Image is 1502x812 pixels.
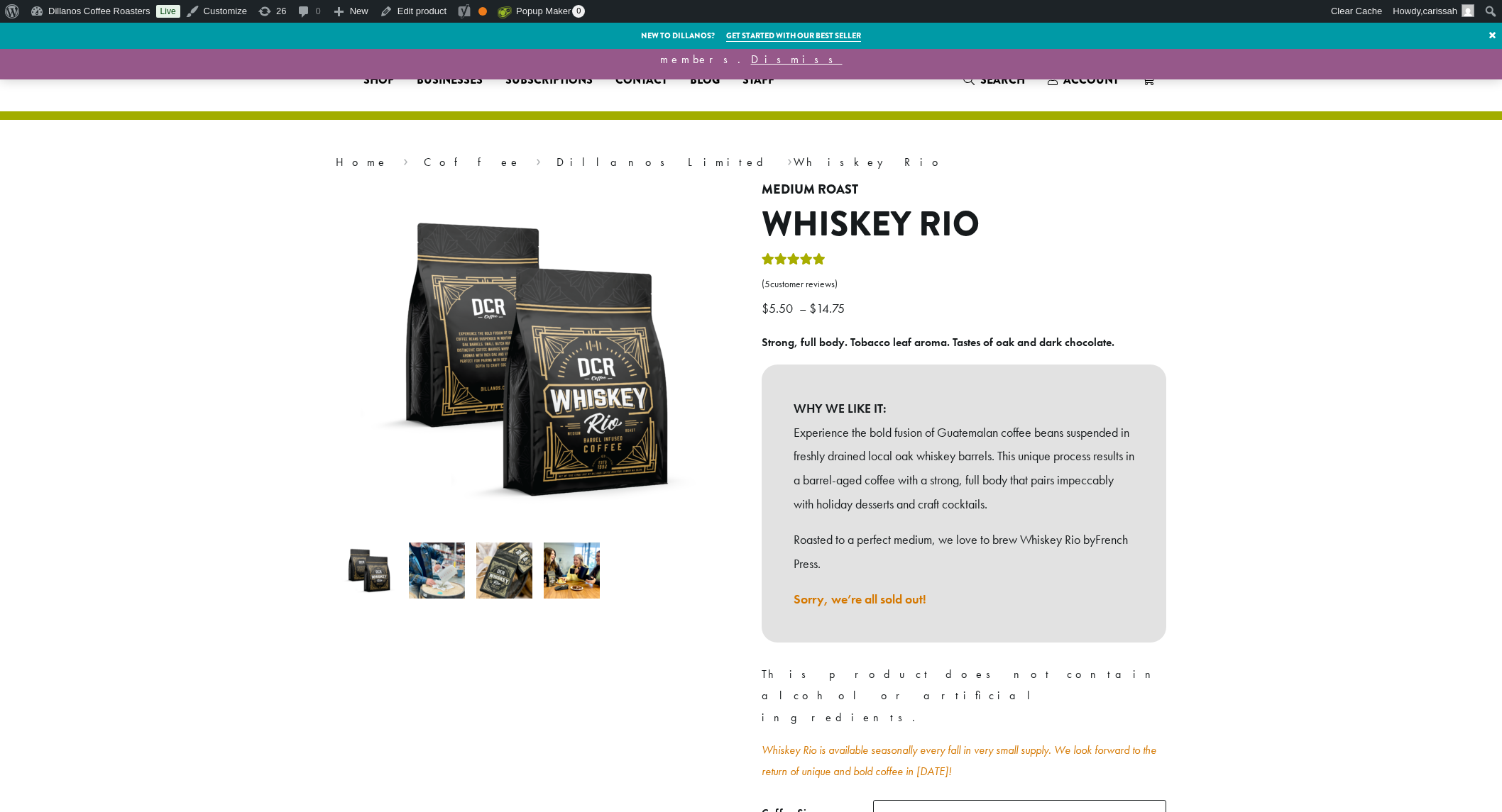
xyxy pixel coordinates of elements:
img: Whiskey Rio - Image 3 [476,543,532,599]
span: Account [1063,72,1119,88]
span: › [787,149,792,171]
p: This product does not contain alcohol or artificial ingredients. [762,664,1166,728]
a: Live [156,5,180,18]
a: Get started with our best seller [726,30,861,42]
span: $ [809,300,816,316]
span: Businesses [417,72,483,89]
img: Whiskey Rio - Image 2 [409,543,465,599]
a: × [1483,23,1502,48]
a: Home [336,155,388,169]
a: Search [952,68,1036,91]
span: 0 [572,5,585,18]
img: Whiskey Rio - Image 4 [544,543,600,599]
p: Roasted to a perfect medium, we love to brew Whiskey Rio by . [794,528,1134,576]
span: carissah [1423,6,1457,16]
bdi: 5.50 [762,300,796,316]
a: Whiskey Rio is available seasonally every fall in very small supply. We look forward to the retur... [762,743,1156,779]
h4: Medium Roast [762,182,1166,198]
span: – [799,300,806,316]
span: Subscriptions [505,72,593,89]
a: Dismiss [751,52,843,67]
a: French Press [794,531,1128,572]
span: $ [762,300,769,316]
span: Blog [690,72,720,89]
span: Search [980,72,1025,88]
p: Experience the bold fusion of Guatemalan coffee beans suspended in freshly drained local oak whis... [794,421,1134,516]
img: Whiskey Rio [361,182,716,537]
a: (5customer reviews) [762,277,1166,291]
a: Coffee [424,155,521,169]
span: › [536,149,541,171]
b: WHY WE LIKE IT: [794,396,1134,421]
div: OK [478,7,487,16]
img: Whiskey Rio [341,543,398,599]
a: Shop [352,69,405,91]
nav: Breadcrumb [336,154,1166,171]
h1: Whiskey Rio [762,204,1166,245]
span: Shop [363,72,394,89]
span: Staff [742,72,774,89]
a: Dillanos Limited [557,155,772,169]
span: › [403,149,408,171]
bdi: 14.75 [809,300,848,316]
div: Rated 5.00 out of 5 [762,251,826,272]
span: 5 [764,278,770,290]
span: Contact [615,72,667,89]
b: Strong, full body. Tobacco leaf aroma. Tastes of oak and dark chocolate. [762,335,1114,350]
a: Staff [731,69,786,91]
a: Sorry, we’re all sold out! [794,591,926,607]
